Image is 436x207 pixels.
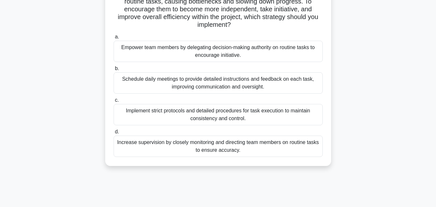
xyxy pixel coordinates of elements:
div: Increase supervision by closely monitoring and directing team members on routine tasks to ensure ... [114,136,323,157]
span: a. [115,34,119,39]
div: Empower team members by delegating decision-making authority on routine tasks to encourage initia... [114,41,323,62]
div: Implement strict protocols and detailed procedures for task execution to maintain consistency and... [114,104,323,125]
span: c. [115,97,119,103]
div: Schedule daily meetings to provide detailed instructions and feedback on each task, improving com... [114,72,323,94]
span: b. [115,66,119,71]
span: d. [115,129,119,134]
